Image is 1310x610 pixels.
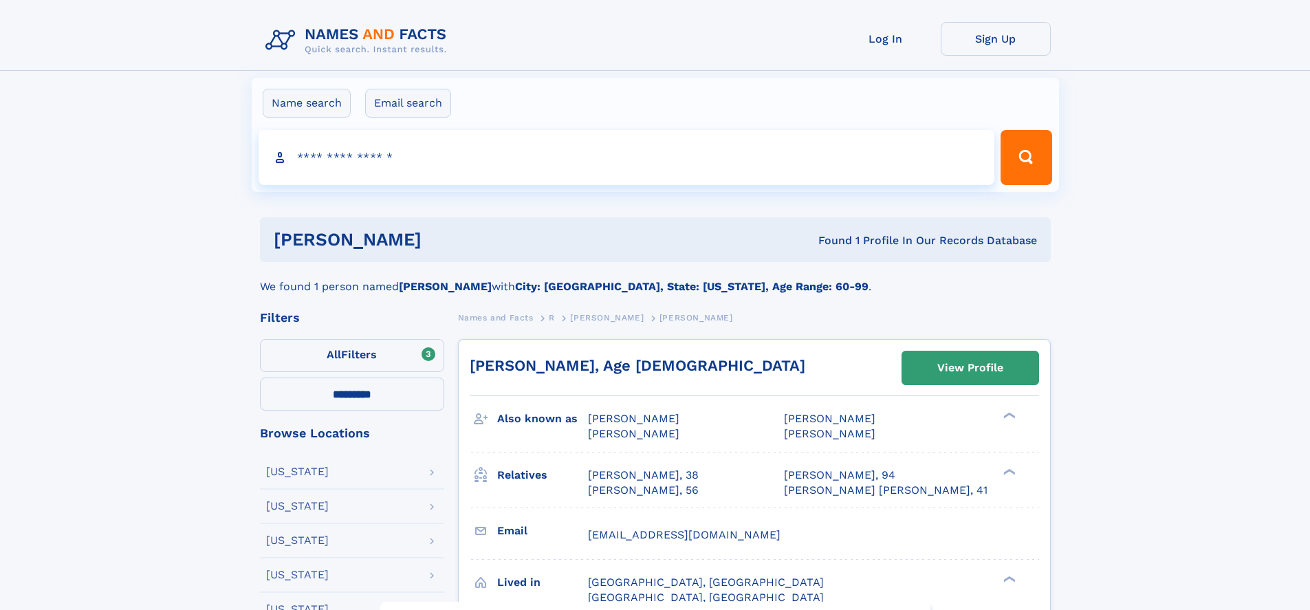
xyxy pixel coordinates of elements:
[260,312,444,324] div: Filters
[937,352,1003,384] div: View Profile
[327,348,341,361] span: All
[902,351,1038,384] a: View Profile
[497,407,588,431] h3: Also known as
[549,313,555,323] span: R
[588,591,824,604] span: [GEOGRAPHIC_DATA], [GEOGRAPHIC_DATA]
[831,22,941,56] a: Log In
[266,569,329,580] div: [US_STATE]
[1000,574,1016,583] div: ❯
[260,262,1051,295] div: We found 1 person named with .
[497,519,588,543] h3: Email
[260,427,444,439] div: Browse Locations
[784,468,895,483] a: [PERSON_NAME], 94
[588,412,679,425] span: [PERSON_NAME]
[259,130,995,185] input: search input
[784,427,875,440] span: [PERSON_NAME]
[497,464,588,487] h3: Relatives
[784,412,875,425] span: [PERSON_NAME]
[941,22,1051,56] a: Sign Up
[266,466,329,477] div: [US_STATE]
[266,501,329,512] div: [US_STATE]
[458,309,534,326] a: Names and Facts
[588,468,699,483] a: [PERSON_NAME], 38
[266,535,329,546] div: [US_STATE]
[549,309,555,326] a: R
[399,280,492,293] b: [PERSON_NAME]
[659,313,733,323] span: [PERSON_NAME]
[1001,130,1051,185] button: Search Button
[365,89,451,118] label: Email search
[588,427,679,440] span: [PERSON_NAME]
[784,483,987,498] a: [PERSON_NAME] [PERSON_NAME], 41
[570,313,644,323] span: [PERSON_NAME]
[1000,411,1016,420] div: ❯
[1000,467,1016,476] div: ❯
[263,89,351,118] label: Name search
[274,231,620,248] h1: [PERSON_NAME]
[515,280,869,293] b: City: [GEOGRAPHIC_DATA], State: [US_STATE], Age Range: 60-99
[588,576,824,589] span: [GEOGRAPHIC_DATA], [GEOGRAPHIC_DATA]
[570,309,644,326] a: [PERSON_NAME]
[260,22,458,59] img: Logo Names and Facts
[588,528,780,541] span: [EMAIL_ADDRESS][DOMAIN_NAME]
[260,339,444,372] label: Filters
[470,357,805,374] a: [PERSON_NAME], Age [DEMOGRAPHIC_DATA]
[620,233,1037,248] div: Found 1 Profile In Our Records Database
[588,483,699,498] a: [PERSON_NAME], 56
[497,571,588,594] h3: Lived in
